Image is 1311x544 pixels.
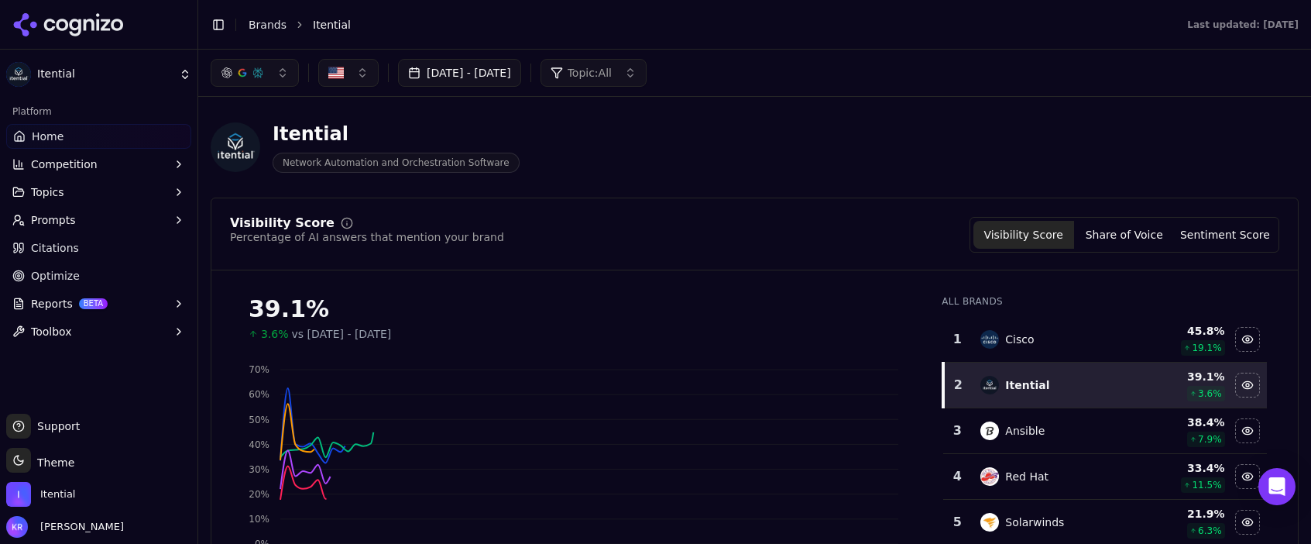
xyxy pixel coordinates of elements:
[249,364,269,375] tspan: 70%
[6,291,191,316] button: ReportsBETA
[31,418,80,434] span: Support
[313,17,351,33] span: Itential
[1005,515,1064,530] div: Solarwinds
[6,263,191,288] a: Optimize
[37,67,173,81] span: Itential
[31,268,80,284] span: Optimize
[249,415,269,425] tspan: 50%
[31,184,64,200] span: Topics
[1141,460,1224,476] div: 33.4 %
[6,482,31,507] img: Itential
[949,467,965,486] div: 4
[1198,525,1222,537] span: 6.3 %
[261,326,289,342] span: 3.6%
[6,482,75,507] button: Open organization switcher
[980,376,999,394] img: itential
[951,376,965,394] div: 2
[1005,332,1034,347] div: Cisco
[6,208,191,232] button: Prompts
[980,422,999,440] img: ansible
[943,317,1267,363] tr: 1ciscoCisco45.8%19.1%Hide cisco data
[1141,506,1224,522] div: 21.9 %
[1141,369,1224,384] div: 39.1 %
[31,240,79,256] span: Citations
[1192,342,1221,354] span: 19.1 %
[6,319,191,344] button: Toolbox
[980,467,999,486] img: red hat
[398,59,521,87] button: [DATE] - [DATE]
[6,124,191,149] a: Home
[31,324,72,339] span: Toolbox
[943,363,1267,408] tr: 2itentialItential39.1%3.6%Hide itential data
[40,487,75,501] span: Itential
[980,513,999,532] img: solarwinds
[1198,387,1222,400] span: 3.6 %
[943,408,1267,454] tr: 3ansibleAnsible38.4%7.9%Hide ansible data
[1005,423,1045,439] div: Ansible
[273,122,520,146] div: Itential
[942,295,1267,308] div: All Brands
[6,516,124,538] button: Open user button
[249,464,269,475] tspan: 30%
[1235,510,1260,535] button: Hide solarwinds data
[249,489,269,500] tspan: 20%
[249,514,269,525] tspan: 10%
[292,326,392,342] span: vs [DATE] - [DATE]
[1198,433,1222,446] span: 7.9 %
[328,65,344,81] img: United States
[230,229,504,245] div: Percentage of AI answers that mention your brand
[943,454,1267,500] tr: 4red hatRed Hat33.4%11.5%Hide red hat data
[249,19,287,31] a: Brands
[973,221,1074,249] button: Visibility Score
[1258,468,1296,505] div: Open Intercom Messenger
[273,153,520,173] span: Network Automation and Orchestration Software
[1192,479,1221,491] span: 11.5 %
[1005,469,1048,484] div: Red Hat
[1235,464,1260,489] button: Hide red hat data
[949,330,965,349] div: 1
[1175,221,1275,249] button: Sentiment Score
[6,516,28,538] img: Kristen Rachels
[1235,327,1260,352] button: Hide cisco data
[31,157,98,172] span: Competition
[1235,373,1260,398] button: Hide itential data
[1005,377,1049,393] div: Itential
[6,180,191,205] button: Topics
[1235,418,1260,443] button: Hide ansible data
[6,62,31,87] img: Itential
[249,439,269,450] tspan: 40%
[32,129,63,144] span: Home
[249,389,269,400] tspan: 60%
[211,122,260,172] img: Itential
[568,65,612,81] span: Topic: All
[1141,323,1224,339] div: 45.8 %
[31,212,76,228] span: Prompts
[79,298,108,309] span: BETA
[31,296,73,312] span: Reports
[949,513,965,532] div: 5
[249,17,1156,33] nav: breadcrumb
[31,456,74,469] span: Theme
[6,99,191,124] div: Platform
[1074,221,1175,249] button: Share of Voice
[949,422,965,440] div: 3
[230,217,335,229] div: Visibility Score
[1141,415,1224,430] div: 38.4 %
[980,330,999,349] img: cisco
[6,152,191,177] button: Competition
[34,520,124,534] span: [PERSON_NAME]
[6,236,191,260] a: Citations
[249,295,911,323] div: 39.1%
